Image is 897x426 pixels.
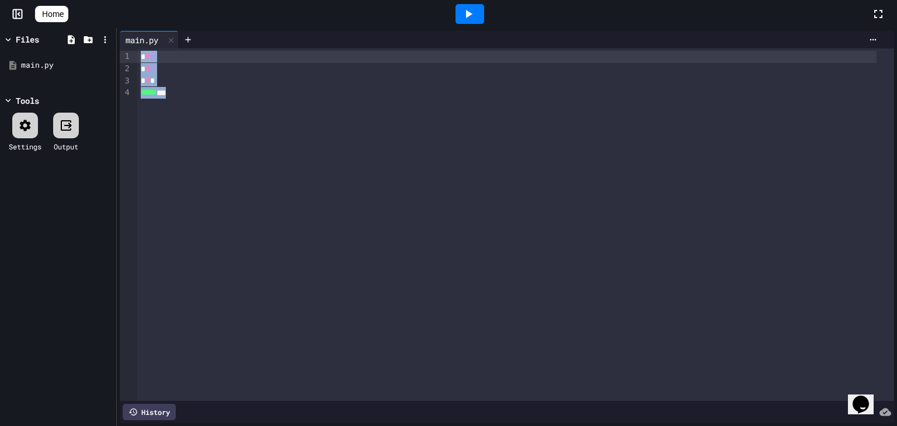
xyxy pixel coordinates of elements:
[16,33,39,46] div: Files
[120,31,179,48] div: main.py
[54,141,78,152] div: Output
[42,8,64,20] span: Home
[9,141,41,152] div: Settings
[16,95,39,107] div: Tools
[123,404,176,420] div: History
[848,379,885,414] iframe: chat widget
[21,60,112,71] div: main.py
[120,34,164,46] div: main.py
[120,51,131,63] div: 1
[120,63,131,75] div: 2
[120,75,131,88] div: 3
[120,87,131,99] div: 4
[35,6,68,22] a: Home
